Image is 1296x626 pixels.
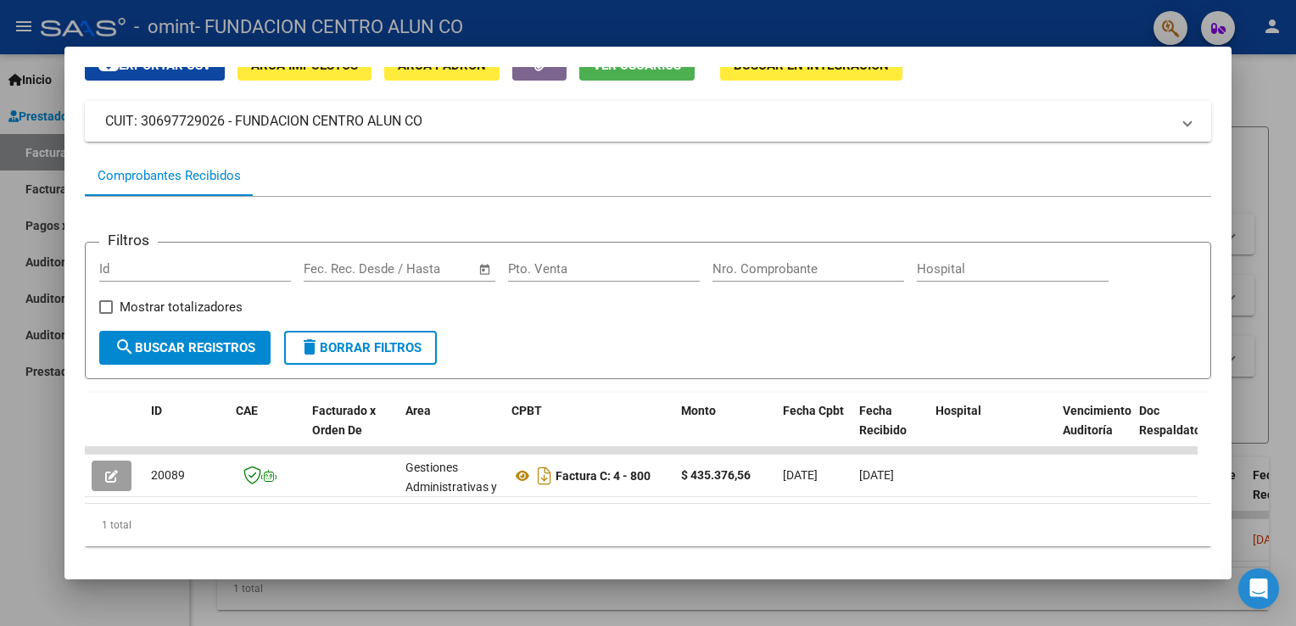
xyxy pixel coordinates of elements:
[1063,404,1131,437] span: Vencimiento Auditoría
[1139,404,1215,437] span: Doc Respaldatoria
[783,468,818,482] span: [DATE]
[98,58,211,73] span: Exportar CSV
[511,404,542,417] span: CPBT
[505,393,674,467] datatable-header-cell: CPBT
[98,166,241,186] div: Comprobantes Recibidos
[229,393,305,467] datatable-header-cell: CAE
[556,469,651,483] strong: Factura C: 4 - 800
[151,404,162,417] span: ID
[85,504,1210,546] div: 1 total
[674,393,776,467] datatable-header-cell: Monto
[852,393,929,467] datatable-header-cell: Fecha Recibido
[936,404,981,417] span: Hospital
[105,111,1170,131] mat-panel-title: CUIT: 30697729026 - FUNDACION CENTRO ALUN CO
[284,331,437,365] button: Borrar Filtros
[859,468,894,482] span: [DATE]
[405,404,431,417] span: Area
[1238,568,1279,609] div: Open Intercom Messenger
[115,337,135,357] mat-icon: search
[388,261,470,277] input: Fecha fin
[144,393,229,467] datatable-header-cell: ID
[405,461,497,513] span: Gestiones Administrativas y Otros
[1132,393,1234,467] datatable-header-cell: Doc Respaldatoria
[312,404,376,437] span: Facturado x Orden De
[304,261,372,277] input: Fecha inicio
[305,393,399,467] datatable-header-cell: Facturado x Orden De
[99,229,158,251] h3: Filtros
[99,331,271,365] button: Buscar Registros
[681,468,751,482] strong: $ 435.376,56
[533,462,556,489] i: Descargar documento
[929,393,1056,467] datatable-header-cell: Hospital
[299,337,320,357] mat-icon: delete
[299,340,422,355] span: Borrar Filtros
[776,393,852,467] datatable-header-cell: Fecha Cpbt
[236,404,258,417] span: CAE
[115,340,255,355] span: Buscar Registros
[783,404,844,417] span: Fecha Cpbt
[681,404,716,417] span: Monto
[85,101,1210,142] mat-expansion-panel-header: CUIT: 30697729026 - FUNDACION CENTRO ALUN CO
[475,260,494,279] button: Open calendar
[120,297,243,317] span: Mostrar totalizadores
[1056,393,1132,467] datatable-header-cell: Vencimiento Auditoría
[151,468,185,482] span: 20089
[399,393,505,467] datatable-header-cell: Area
[859,404,907,437] span: Fecha Recibido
